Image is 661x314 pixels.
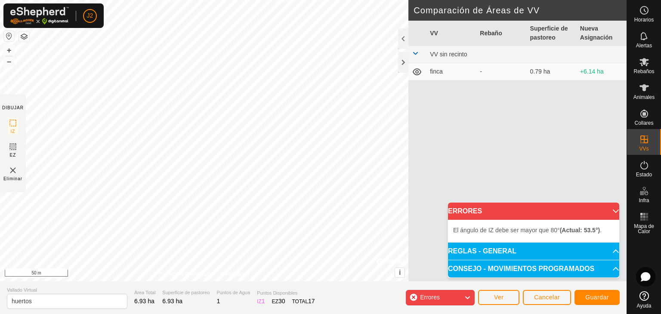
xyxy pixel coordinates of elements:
[639,198,649,203] span: Infra
[636,43,652,48] span: Alertas
[577,21,627,46] th: Nueva Asignación
[448,203,619,220] p-accordion-header: ERRORES
[629,224,659,234] span: Mapa de Calor
[162,289,210,296] span: Superficie de pastoreo
[577,63,627,80] td: +6.14 ha
[216,289,250,296] span: Puntos de Agua
[257,289,315,297] span: Puntos Disponibles
[448,220,619,242] p-accordion-content: ERRORES
[8,165,18,175] img: VV
[308,298,315,305] span: 17
[134,298,154,305] span: 6.93 ha
[480,67,523,76] div: -
[478,290,519,305] button: Ver
[430,51,467,58] span: VV sin recinto
[634,17,654,22] span: Horarios
[87,11,93,20] span: J2
[476,21,526,46] th: Rebaño
[420,294,440,301] span: Errores
[633,95,655,100] span: Animales
[292,297,315,306] div: TOTAL
[633,69,654,74] span: Rebaños
[453,227,602,234] span: El ángulo de IZ debe ser mayor que 80° .
[426,63,476,80] td: finca
[527,21,577,46] th: Superficie de pastoreo
[134,289,155,296] span: Área Total
[395,268,405,277] button: i
[560,227,600,234] b: (Actual: 53.5°)
[2,105,24,111] div: DIBUJAR
[399,269,401,276] span: i
[272,297,285,306] div: EZ
[637,303,652,308] span: Ayuda
[636,172,652,177] span: Estado
[448,243,619,260] p-accordion-header: REGLAS - GENERAL
[11,128,15,135] span: IZ
[4,45,14,55] button: +
[639,146,649,151] span: VVs
[527,63,577,80] td: 0.79 ha
[4,56,14,67] button: –
[3,175,22,182] span: Eliminar
[262,298,265,305] span: 1
[634,120,653,126] span: Collares
[7,286,127,294] span: Vallado Virtual
[162,298,182,305] span: 6.93 ha
[10,7,69,25] img: Logo Gallagher
[448,260,619,277] p-accordion-header: CONSEJO - MOVIMIENTOS PROGRAMADOS
[585,294,609,301] span: Guardar
[448,208,482,215] span: ERRORES
[220,270,249,278] a: Contáctenos
[160,270,209,278] a: Política de Privacidad
[575,290,620,305] button: Guardar
[19,31,29,42] button: Capas del Mapa
[4,31,14,41] button: Restablecer Mapa
[448,265,594,272] span: CONSEJO - MOVIMIENTOS PROGRAMADOS
[627,288,661,312] a: Ayuda
[278,298,285,305] span: 30
[426,21,476,46] th: VV
[414,5,627,15] h2: Comparación de Áreas de VV
[534,294,560,301] span: Cancelar
[523,290,571,305] button: Cancelar
[216,298,220,305] span: 1
[257,297,265,306] div: IZ
[448,248,516,255] span: REGLAS - GENERAL
[10,152,16,158] span: EZ
[494,294,504,301] span: Ver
